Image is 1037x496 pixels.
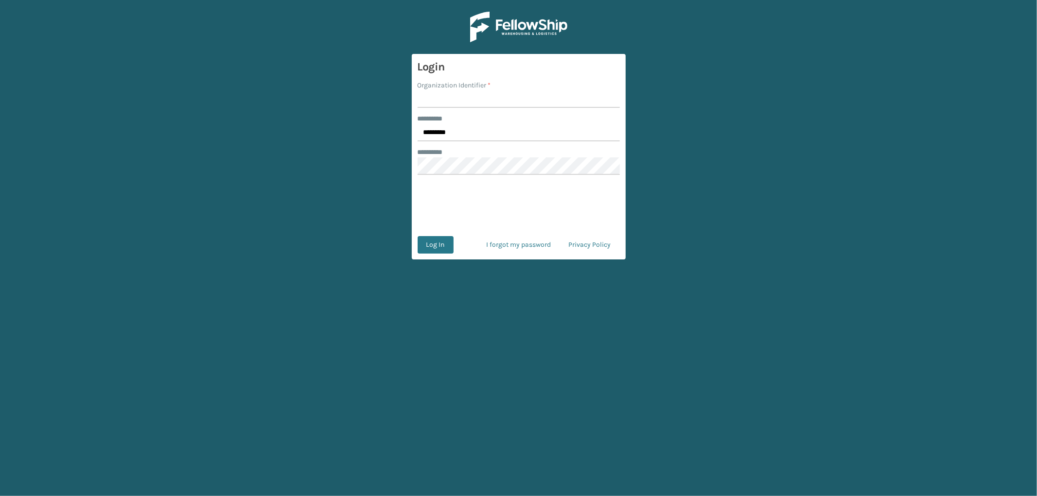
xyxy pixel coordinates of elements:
[478,236,560,254] a: I forgot my password
[560,236,620,254] a: Privacy Policy
[418,80,491,90] label: Organization Identifier
[445,187,593,224] iframe: reCAPTCHA
[470,12,567,42] img: Logo
[418,236,454,254] button: Log In
[418,60,620,74] h3: Login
